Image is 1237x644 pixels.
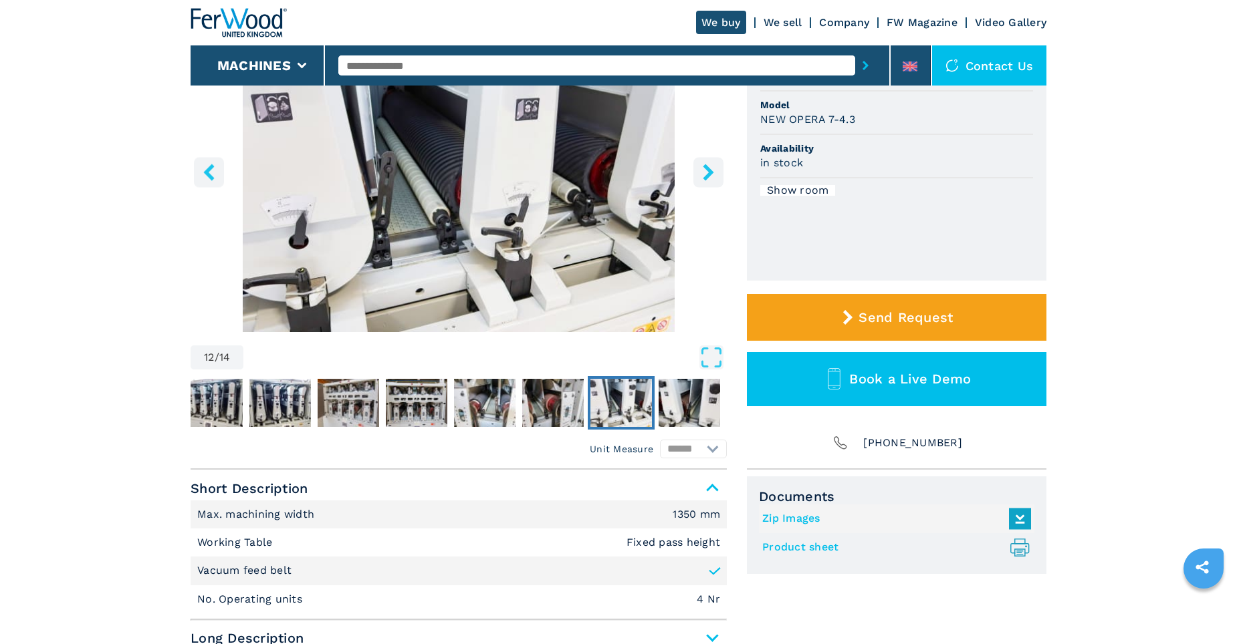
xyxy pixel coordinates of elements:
[219,352,231,363] span: 14
[760,112,855,127] h3: NEW OPERA 7-4.3
[194,157,224,187] button: left-button
[318,379,379,427] img: ae97bdec610a70738ffcd1a9a0f54ff2
[197,507,318,522] p: Max. machining width
[693,157,723,187] button: right-button
[1180,584,1227,634] iframe: Chat
[191,476,727,500] span: Short Description
[697,594,720,605] em: 4 Nr
[197,535,276,550] p: Working Table
[831,434,850,452] img: Phone
[760,185,835,196] div: Show room
[887,16,958,29] a: FW Magazine
[696,11,746,34] a: We buy
[945,59,959,72] img: Contact us
[673,509,720,520] em: 1350 mm
[191,500,727,614] div: Short Description
[179,376,245,430] button: Go to Slide 6
[762,536,1024,558] a: Product sheet
[590,442,653,456] em: Unit Measure
[855,50,876,81] button: submit-button
[451,376,518,430] button: Go to Slide 10
[588,376,655,430] button: Go to Slide 12
[215,352,219,363] span: /
[759,488,1034,504] span: Documents
[859,309,953,325] span: Send Request
[191,8,727,332] div: Go to Slide 12
[191,8,287,37] img: Ferwood
[383,376,450,430] button: Go to Slide 9
[1186,550,1219,584] a: sharethis
[217,57,291,73] button: Machines
[659,379,720,427] img: ef3ea75648d991789f6bce375aea62d1
[932,45,1047,86] div: Contact us
[760,98,1033,112] span: Model
[522,379,584,427] img: 6bac10c7dd12738d2933638c8fa38a12
[590,379,652,427] img: b5f44d345805de26f3115527c07968cf
[454,379,516,427] img: 4a8cc8d259a8c21861ce1ff9917edce5
[762,508,1024,530] a: Zip Images
[627,537,720,548] em: Fixed pass height
[204,352,215,363] span: 12
[764,16,802,29] a: We sell
[760,155,803,170] h3: in stock
[249,379,311,427] img: 70831c24ff84e2f273f2c074152247de
[191,8,727,332] img: Wide Belt Top Sanders BIESSE NEW OPERA 7-4.3
[747,352,1046,406] button: Book a Live Demo
[724,376,791,430] button: Go to Slide 14
[849,371,971,387] span: Book a Live Demo
[819,16,869,29] a: Company
[315,376,382,430] button: Go to Slide 8
[760,142,1033,155] span: Availability
[656,376,723,430] button: Go to Slide 13
[247,376,314,430] button: Go to Slide 7
[197,592,306,607] p: No. Operating units
[247,345,723,369] button: Open Fullscreen
[863,434,962,452] span: [PHONE_NUMBER]
[181,379,243,427] img: 2951fcef26ee5363ac09c193238f5d30
[520,376,586,430] button: Go to Slide 11
[386,379,447,427] img: 5c26172ac10a36edc0709b719e1fb9dd
[975,16,1046,29] a: Video Gallery
[197,563,292,578] p: Vacuum feed belt
[747,294,1046,341] button: Send Request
